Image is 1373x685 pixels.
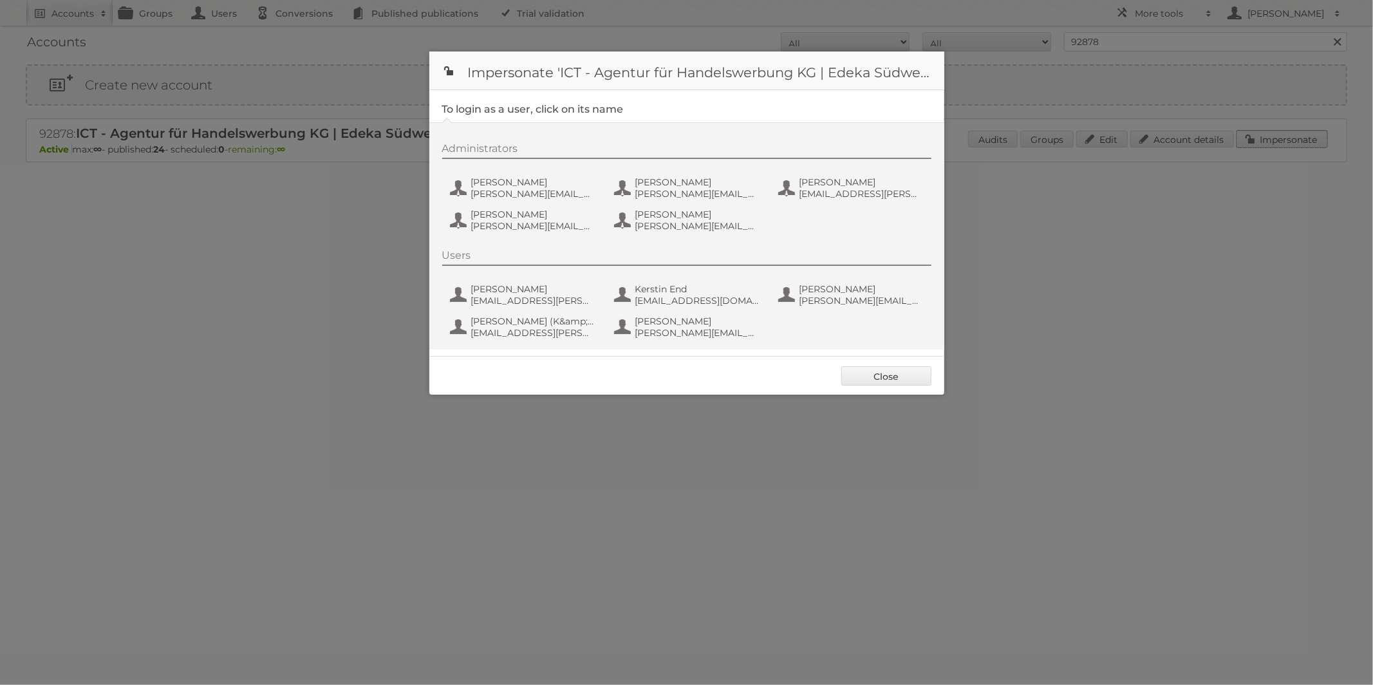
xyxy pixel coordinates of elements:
span: [PERSON_NAME][EMAIL_ADDRESS][PERSON_NAME][DOMAIN_NAME] [799,295,924,306]
button: [PERSON_NAME] [EMAIL_ADDRESS][PERSON_NAME][DOMAIN_NAME] [449,282,600,308]
div: Users [442,249,931,266]
button: [PERSON_NAME] [PERSON_NAME][EMAIL_ADDRESS][PERSON_NAME][DOMAIN_NAME] [613,314,764,340]
button: [PERSON_NAME] [PERSON_NAME][EMAIL_ADDRESS][PERSON_NAME][DOMAIN_NAME] [449,207,600,233]
div: Administrators [442,142,931,159]
button: [PERSON_NAME] [PERSON_NAME][EMAIL_ADDRESS][PERSON_NAME][DOMAIN_NAME] [777,282,928,308]
span: [EMAIL_ADDRESS][PERSON_NAME][DOMAIN_NAME] [471,295,596,306]
button: [PERSON_NAME] [PERSON_NAME][EMAIL_ADDRESS][PERSON_NAME][DOMAIN_NAME] [613,175,764,201]
legend: To login as a user, click on its name [442,103,624,115]
button: Kerstin End [EMAIL_ADDRESS][DOMAIN_NAME] [613,282,764,308]
span: Kerstin End [635,283,760,295]
span: [PERSON_NAME] [635,176,760,188]
span: [PERSON_NAME][EMAIL_ADDRESS][PERSON_NAME][DOMAIN_NAME] [635,188,760,200]
span: [PERSON_NAME] [471,209,596,220]
button: [PERSON_NAME] [EMAIL_ADDRESS][PERSON_NAME][DOMAIN_NAME] [777,175,928,201]
span: [EMAIL_ADDRESS][PERSON_NAME][DOMAIN_NAME] [799,188,924,200]
span: [PERSON_NAME] [471,176,596,188]
span: [PERSON_NAME] [635,315,760,327]
h1: Impersonate 'ICT - Agentur für Handelswerbung KG | Edeka Südwest' [429,52,944,90]
span: [PERSON_NAME][EMAIL_ADDRESS][PERSON_NAME][DOMAIN_NAME] [635,220,760,232]
button: [PERSON_NAME] [PERSON_NAME][EMAIL_ADDRESS][PERSON_NAME][DOMAIN_NAME] [449,175,600,201]
a: Close [841,366,931,386]
span: [PERSON_NAME] [799,176,924,188]
span: [PERSON_NAME][EMAIL_ADDRESS][PERSON_NAME][DOMAIN_NAME] [471,220,596,232]
span: [PERSON_NAME] [799,283,924,295]
span: [PERSON_NAME][EMAIL_ADDRESS][PERSON_NAME][DOMAIN_NAME] [635,327,760,339]
span: [PERSON_NAME] (K&amp;D) [471,315,596,327]
button: [PERSON_NAME] [PERSON_NAME][EMAIL_ADDRESS][PERSON_NAME][DOMAIN_NAME] [613,207,764,233]
span: [PERSON_NAME] [635,209,760,220]
span: [EMAIL_ADDRESS][DOMAIN_NAME] [635,295,760,306]
span: [PERSON_NAME] [471,283,596,295]
span: [EMAIL_ADDRESS][PERSON_NAME][DOMAIN_NAME] [471,327,596,339]
span: [PERSON_NAME][EMAIL_ADDRESS][PERSON_NAME][DOMAIN_NAME] [471,188,596,200]
button: [PERSON_NAME] (K&amp;D) [EMAIL_ADDRESS][PERSON_NAME][DOMAIN_NAME] [449,314,600,340]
